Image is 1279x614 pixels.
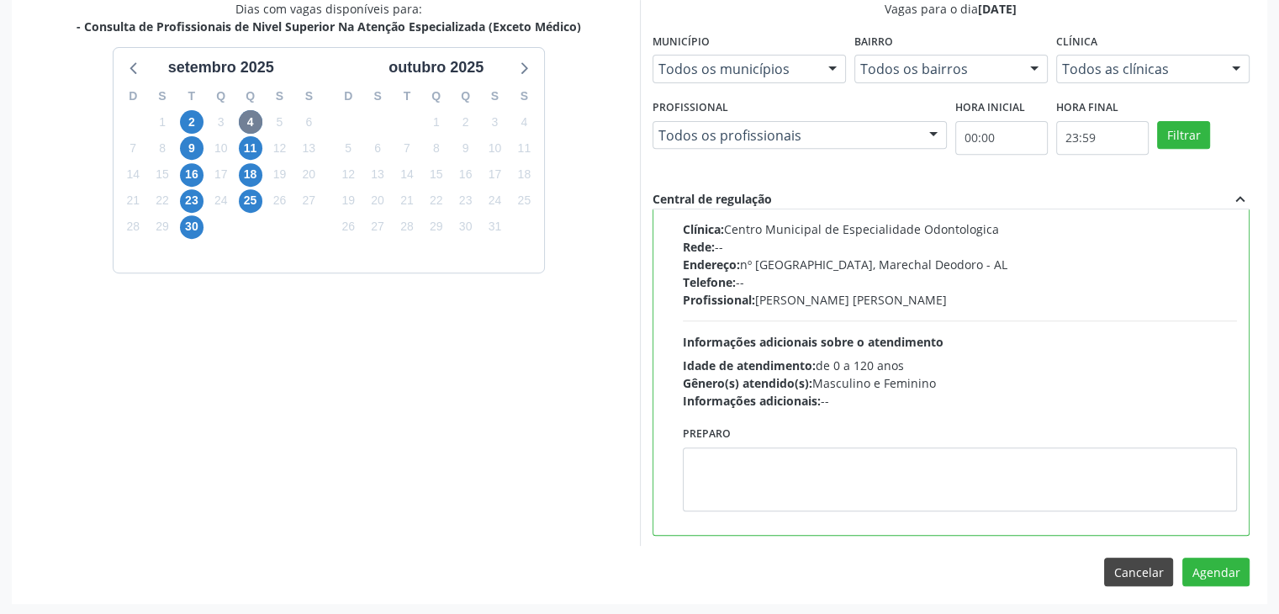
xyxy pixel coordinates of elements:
span: Endereço: [683,257,740,273]
span: sábado, 11 de outubro de 2025 [512,136,536,160]
div: S [480,83,510,109]
span: segunda-feira, 1 de setembro de 2025 [151,110,174,134]
span: terça-feira, 7 de outubro de 2025 [395,136,419,160]
div: de 0 a 120 anos [683,357,1238,374]
button: Filtrar [1157,121,1210,150]
span: sexta-feira, 5 de setembro de 2025 [267,110,291,134]
span: Telefone: [683,274,736,290]
div: D [334,83,363,109]
div: Central de regulação [653,190,772,209]
label: Município [653,29,710,56]
span: segunda-feira, 6 de outubro de 2025 [366,136,389,160]
span: quarta-feira, 24 de setembro de 2025 [209,189,233,213]
span: domingo, 12 de outubro de 2025 [336,163,360,187]
label: Clínica [1056,29,1097,56]
span: quinta-feira, 9 de outubro de 2025 [454,136,478,160]
span: sexta-feira, 24 de outubro de 2025 [483,189,506,213]
span: sábado, 27 de setembro de 2025 [297,189,320,213]
span: Profissional: [683,292,755,308]
span: sábado, 18 de outubro de 2025 [512,163,536,187]
label: Preparo [683,421,731,447]
span: sábado, 13 de setembro de 2025 [297,136,320,160]
span: Todos os bairros [860,61,1013,77]
div: S [148,83,177,109]
span: domingo, 19 de outubro de 2025 [336,189,360,213]
span: terça-feira, 2 de setembro de 2025 [180,110,203,134]
span: quarta-feira, 10 de setembro de 2025 [209,136,233,160]
div: nº [GEOGRAPHIC_DATA], Marechal Deodoro - AL [683,256,1238,273]
span: sábado, 4 de outubro de 2025 [512,110,536,134]
span: quarta-feira, 29 de outubro de 2025 [425,215,448,239]
span: sábado, 25 de outubro de 2025 [512,189,536,213]
span: terça-feira, 23 de setembro de 2025 [180,189,203,213]
span: [DATE] [978,1,1017,17]
span: terça-feira, 16 de setembro de 2025 [180,163,203,187]
span: quinta-feira, 16 de outubro de 2025 [454,163,478,187]
span: Informações adicionais sobre o atendimento [683,334,943,350]
span: terça-feira, 21 de outubro de 2025 [395,189,419,213]
span: quarta-feira, 3 de setembro de 2025 [209,110,233,134]
i: expand_less [1231,190,1250,209]
span: sexta-feira, 26 de setembro de 2025 [267,189,291,213]
span: quinta-feira, 2 de outubro de 2025 [454,110,478,134]
span: domingo, 7 de setembro de 2025 [121,136,145,160]
span: quarta-feira, 8 de outubro de 2025 [425,136,448,160]
span: segunda-feira, 29 de setembro de 2025 [151,215,174,239]
span: sexta-feira, 31 de outubro de 2025 [483,215,506,239]
span: Informações adicionais: [683,393,821,409]
span: Todos as clínicas [1062,61,1215,77]
label: Hora final [1056,95,1118,121]
span: quinta-feira, 18 de setembro de 2025 [239,163,262,187]
button: Cancelar [1104,558,1173,586]
span: terça-feira, 28 de outubro de 2025 [395,215,419,239]
div: -- [683,392,1238,410]
label: Hora inicial [955,95,1025,121]
span: segunda-feira, 20 de outubro de 2025 [366,189,389,213]
span: terça-feira, 14 de outubro de 2025 [395,163,419,187]
div: -- [683,238,1238,256]
div: Masculino e Feminino [683,374,1238,392]
span: Clínica: [683,221,724,237]
div: S [363,83,393,109]
span: quarta-feira, 1 de outubro de 2025 [425,110,448,134]
span: sábado, 6 de setembro de 2025 [297,110,320,134]
span: quinta-feira, 23 de outubro de 2025 [454,189,478,213]
span: sexta-feira, 19 de setembro de 2025 [267,163,291,187]
div: Q [451,83,480,109]
span: Todos os profissionais [658,127,912,144]
span: sexta-feira, 17 de outubro de 2025 [483,163,506,187]
span: terça-feira, 9 de setembro de 2025 [180,136,203,160]
div: Q [421,83,451,109]
span: Idade de atendimento: [683,357,816,373]
span: quarta-feira, 15 de outubro de 2025 [425,163,448,187]
span: Todos os municípios [658,61,811,77]
div: outubro 2025 [382,56,490,79]
div: S [294,83,324,109]
span: terça-feira, 30 de setembro de 2025 [180,215,203,239]
input: Selecione o horário [1056,121,1149,155]
div: - Consulta de Profissionais de Nivel Superior Na Atenção Especializada (Exceto Médico) [77,18,581,35]
span: sexta-feira, 12 de setembro de 2025 [267,136,291,160]
div: Centro Municipal de Especialidade Odontologica [683,220,1238,238]
span: quinta-feira, 30 de outubro de 2025 [454,215,478,239]
span: domingo, 21 de setembro de 2025 [121,189,145,213]
div: S [265,83,294,109]
span: segunda-feira, 13 de outubro de 2025 [366,163,389,187]
div: D [119,83,148,109]
span: Rede: [683,239,715,255]
div: S [510,83,539,109]
div: T [177,83,206,109]
span: quarta-feira, 17 de setembro de 2025 [209,163,233,187]
span: segunda-feira, 22 de setembro de 2025 [151,189,174,213]
span: domingo, 28 de setembro de 2025 [121,215,145,239]
input: Selecione o horário [955,121,1048,155]
div: Q [206,83,235,109]
div: -- [683,273,1238,291]
span: quarta-feira, 22 de outubro de 2025 [425,189,448,213]
span: Gênero(s) atendido(s): [683,375,812,391]
label: Profissional [653,95,728,121]
span: segunda-feira, 8 de setembro de 2025 [151,136,174,160]
span: quinta-feira, 11 de setembro de 2025 [239,136,262,160]
span: sábado, 20 de setembro de 2025 [297,163,320,187]
span: segunda-feira, 15 de setembro de 2025 [151,163,174,187]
